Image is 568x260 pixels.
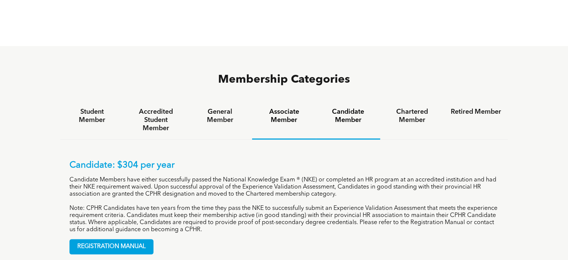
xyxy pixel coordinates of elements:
span: REGISTRATION MANUAL [70,239,153,254]
span: Membership Categories [218,74,350,85]
p: Candidate: $304 per year [69,160,499,171]
h4: Candidate Member [323,108,373,124]
h4: Accredited Student Member [131,108,181,132]
h4: Associate Member [259,108,309,124]
p: Note: CPHR Candidates have ten years from the time they pass the NKE to successfully submit an Ex... [69,205,499,233]
h4: Chartered Member [387,108,437,124]
h4: Retired Member [451,108,501,116]
p: Candidate Members have either successfully passed the National Knowledge Exam ® (NKE) or complete... [69,177,499,198]
h4: Student Member [67,108,117,124]
h4: General Member [195,108,245,124]
a: REGISTRATION MANUAL [69,239,153,254]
